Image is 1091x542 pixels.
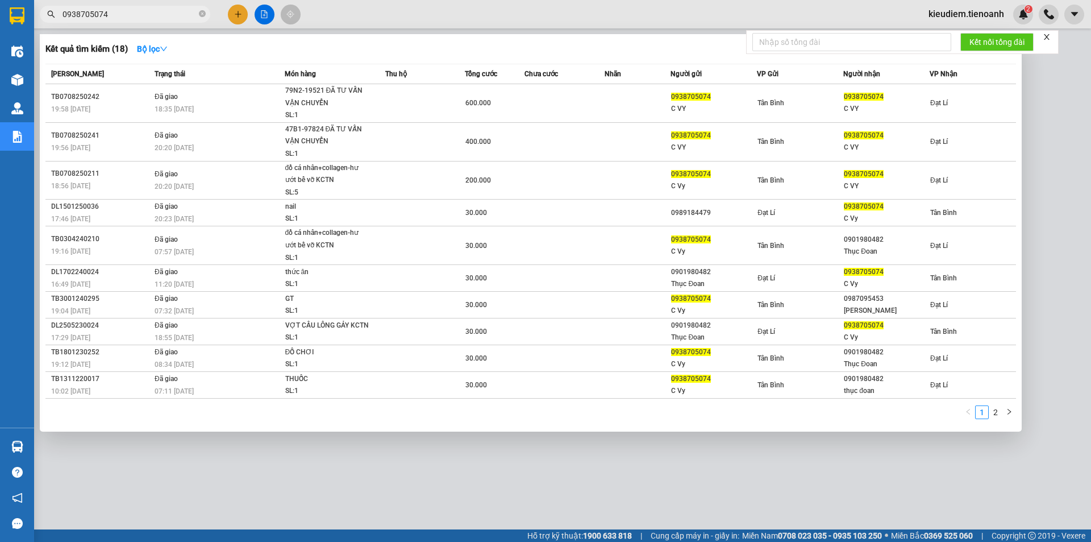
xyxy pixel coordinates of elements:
span: 16:49 [DATE] [51,280,90,288]
span: 0938705074 [671,131,711,139]
span: question-circle [12,467,23,478]
span: 17:29 [DATE] [51,334,90,342]
div: TB0708250211 [51,168,151,180]
div: đồ cá nhân+collagen-hư ướt bể vỡ KCTN [285,227,370,251]
div: SL: 1 [285,148,370,160]
div: C VY [671,142,756,154]
div: C Vy [671,385,756,397]
li: Previous Page [961,406,975,419]
div: C Vy [671,305,756,317]
div: 0901980482 [844,373,929,385]
img: solution-icon [11,131,23,143]
span: Đạt Lí [930,99,948,107]
span: [PERSON_NAME] [51,70,104,78]
li: 2 [989,406,1002,419]
span: VP Nhận [930,70,957,78]
span: left [965,408,972,415]
div: C VY [844,103,929,115]
div: 0901980482 [844,346,929,358]
span: 0938705074 [671,235,711,243]
div: SL: 1 [285,332,370,344]
span: 19:04 [DATE] [51,307,90,315]
span: Tân Bình [930,209,957,217]
span: 600.000 [465,99,491,107]
div: C Vy [844,332,929,344]
span: Nhãn [605,70,621,78]
span: Đạt Lí [930,354,948,362]
span: Đạt Lí [930,301,948,309]
img: warehouse-icon [11,102,23,114]
input: Tìm tên, số ĐT hoặc mã đơn [63,8,197,20]
div: Thục Đoan [844,246,929,258]
img: warehouse-icon [11,74,23,86]
span: Tân Bình [757,99,784,107]
span: Đã giao [155,295,178,303]
span: 08:34 [DATE] [155,361,194,369]
span: 0938705074 [844,321,884,329]
a: 1 [976,406,988,419]
span: 0938705074 [671,93,711,101]
div: Thục Đoan [844,358,929,370]
span: 10:02 [DATE] [51,387,90,395]
span: 07:11 [DATE] [155,387,194,395]
span: notification [12,493,23,503]
span: 18:35 [DATE] [155,105,194,113]
div: [PERSON_NAME] [844,305,929,317]
span: 0938705074 [671,170,711,178]
span: 30.000 [465,274,487,282]
span: Người nhận [843,70,880,78]
span: Đã giao [155,93,178,101]
span: Đã giao [155,321,178,329]
span: Người gửi [671,70,702,78]
h3: Kết quả tìm kiếm ( 18 ) [45,43,128,55]
div: C Vy [671,180,756,192]
div: TB0304240210 [51,233,151,245]
span: Đạt Lí [930,176,948,184]
span: 19:56 [DATE] [51,144,90,152]
span: 30.000 [465,328,487,336]
div: SL: 1 [285,305,370,317]
button: left [961,406,975,419]
span: 0938705074 [844,131,884,139]
span: 17:46 [DATE] [51,215,90,223]
div: thục đoan [844,385,929,397]
div: SL: 1 [285,358,370,371]
div: đồ cá nhân+collagen-hư ướt bể vỡ KCTN [285,162,370,187]
span: Đạt Lí [757,328,775,336]
span: 0938705074 [844,170,884,178]
div: C Vy [671,358,756,370]
div: C VY [844,142,929,154]
span: 0938705074 [844,268,884,276]
span: 20:23 [DATE] [155,215,194,223]
div: THUỐC [285,373,370,386]
span: 30.000 [465,354,487,362]
div: DL1501250036 [51,201,151,213]
div: C VY [844,180,929,192]
div: 79N2-19521 ĐÃ TƯ VẤN VẬN CHUYỂN [285,85,370,109]
a: 2 [989,406,1002,419]
div: C VY [671,103,756,115]
span: search [47,10,55,18]
span: Tân Bình [930,328,957,336]
span: Tân Bình [757,301,784,309]
span: Tổng cước [465,70,497,78]
div: thức ăn [285,266,370,279]
strong: Bộ lọc [137,44,168,53]
img: logo-vxr [10,7,24,24]
span: 07:57 [DATE] [155,248,194,256]
span: Đã giao [155,202,178,210]
span: close-circle [199,10,206,17]
span: 0938705074 [844,93,884,101]
img: warehouse-icon [11,45,23,57]
div: Thục Đoan [671,278,756,290]
span: Đã giao [155,131,178,139]
div: nail [285,201,370,213]
div: 47B1-97824 ĐÃ TƯ VẤN VẬN CHUYỂN [285,123,370,148]
div: TB3001240295 [51,293,151,305]
div: VỢT CẦU LÔNG GẢY KCTN [285,320,370,332]
div: GT [285,293,370,305]
span: Chưa cước [524,70,558,78]
span: 19:16 [DATE] [51,247,90,255]
span: Đã giao [155,268,178,276]
div: DL2505230024 [51,320,151,332]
